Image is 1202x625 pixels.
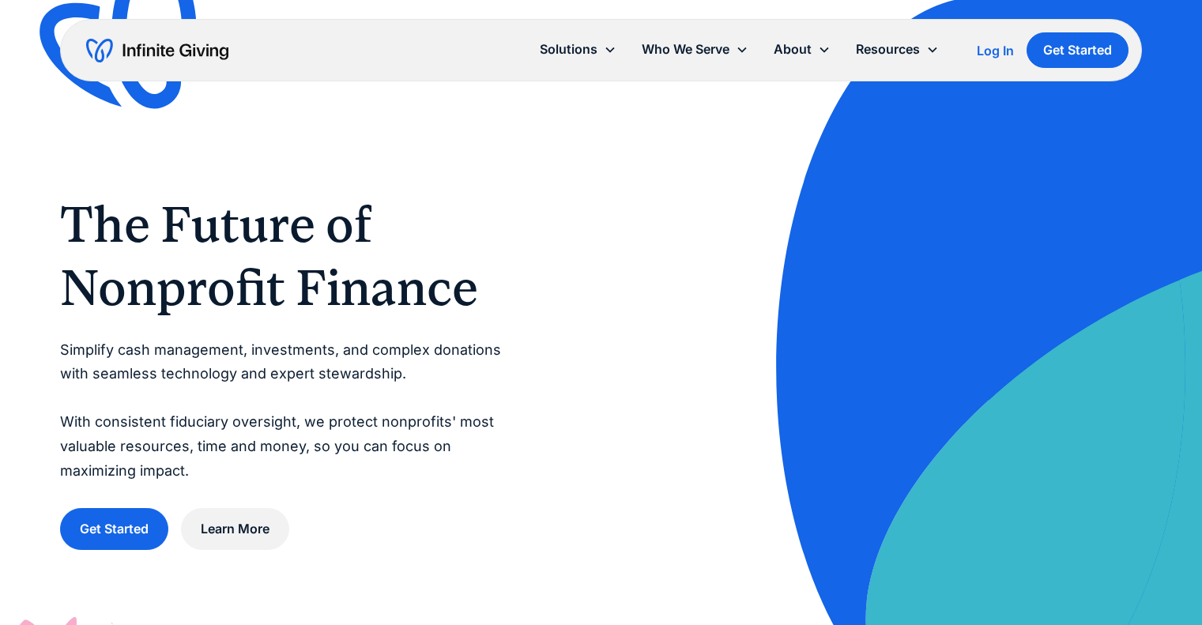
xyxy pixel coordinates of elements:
[977,41,1014,60] a: Log In
[1027,32,1129,68] a: Get Started
[86,38,228,63] a: home
[843,32,951,66] div: Resources
[60,193,513,319] h1: The Future of Nonprofit Finance
[977,44,1014,57] div: Log In
[761,32,843,66] div: About
[540,39,597,60] div: Solutions
[774,39,812,60] div: About
[60,338,513,484] p: Simplify cash management, investments, and complex donations with seamless technology and expert ...
[181,508,289,550] a: Learn More
[856,39,920,60] div: Resources
[60,508,168,550] a: Get Started
[642,39,729,60] div: Who We Serve
[527,32,629,66] div: Solutions
[629,32,761,66] div: Who We Serve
